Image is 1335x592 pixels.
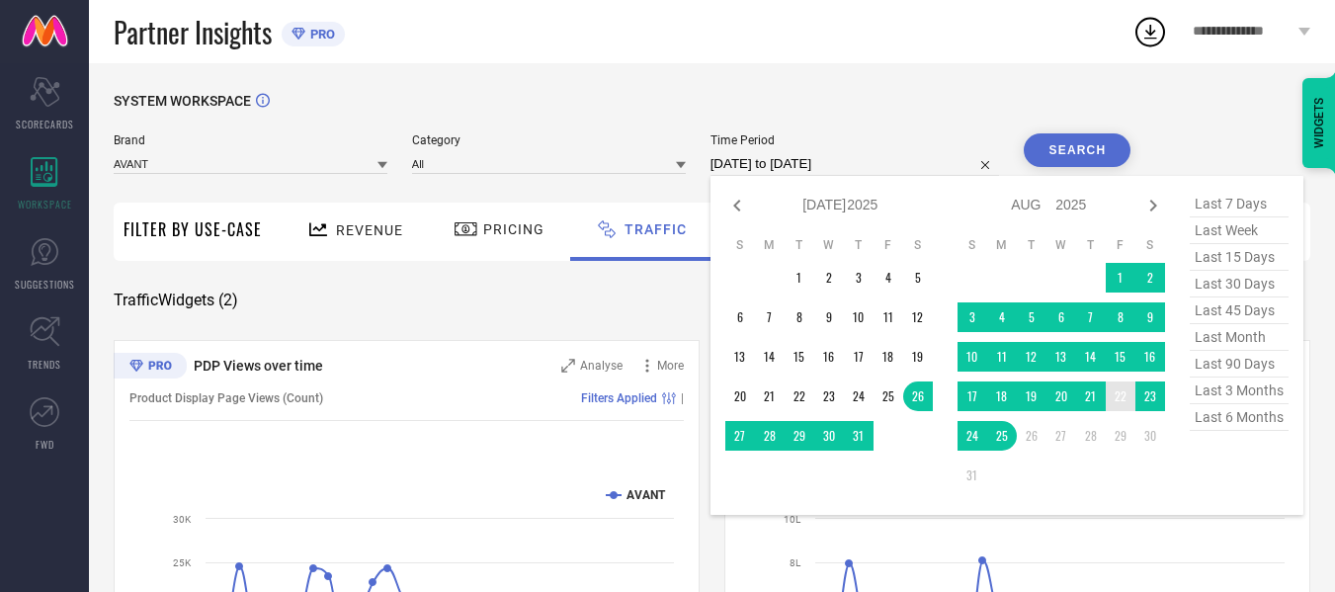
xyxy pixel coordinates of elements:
span: Brand [114,133,387,147]
text: 10L [784,514,801,525]
td: Tue Aug 19 2025 [1017,381,1046,411]
td: Wed Aug 20 2025 [1046,381,1076,411]
span: Category [412,133,686,147]
td: Sat Aug 30 2025 [1135,421,1165,451]
th: Monday [987,237,1017,253]
span: FWD [36,437,54,452]
div: Previous month [725,194,749,217]
td: Sun Aug 03 2025 [958,302,987,332]
td: Fri Jul 04 2025 [874,263,903,293]
span: Time Period [710,133,1000,147]
td: Fri Aug 22 2025 [1106,381,1135,411]
span: Pricing [483,221,544,237]
td: Mon Aug 25 2025 [987,421,1017,451]
td: Tue Aug 26 2025 [1017,421,1046,451]
span: Filters Applied [581,391,657,405]
span: Partner Insights [114,12,272,52]
td: Wed Jul 30 2025 [814,421,844,451]
td: Wed Jul 09 2025 [814,302,844,332]
td: Sat Jul 26 2025 [903,381,933,411]
td: Sun Jul 13 2025 [725,342,755,372]
td: Thu Jul 03 2025 [844,263,874,293]
td: Sat Jul 12 2025 [903,302,933,332]
td: Tue Jul 08 2025 [785,302,814,332]
td: Thu Jul 24 2025 [844,381,874,411]
td: Fri Jul 25 2025 [874,381,903,411]
span: SCORECARDS [16,117,74,131]
span: SYSTEM WORKSPACE [114,93,251,109]
span: PDP Views over time [194,358,323,374]
th: Sunday [725,237,755,253]
span: Traffic Widgets ( 2 ) [114,291,238,310]
td: Sun Jul 27 2025 [725,421,755,451]
text: AVANT [626,488,666,502]
td: Sat Aug 16 2025 [1135,342,1165,372]
text: 8L [790,557,801,568]
td: Tue Jul 01 2025 [785,263,814,293]
td: Thu Aug 28 2025 [1076,421,1106,451]
span: | [681,391,684,405]
span: last week [1190,217,1289,244]
td: Tue Jul 15 2025 [785,342,814,372]
span: PRO [305,27,335,42]
td: Wed Jul 16 2025 [814,342,844,372]
td: Wed Aug 27 2025 [1046,421,1076,451]
span: WORKSPACE [18,197,72,211]
td: Thu Aug 07 2025 [1076,302,1106,332]
th: Wednesday [1046,237,1076,253]
input: Select time period [710,152,1000,176]
td: Mon Jul 07 2025 [755,302,785,332]
td: Thu Jul 17 2025 [844,342,874,372]
span: last 7 days [1190,191,1289,217]
td: Fri Jul 18 2025 [874,342,903,372]
span: More [657,359,684,373]
th: Friday [1106,237,1135,253]
span: last month [1190,324,1289,351]
span: Product Display Page Views (Count) [129,391,323,405]
span: last 90 days [1190,351,1289,378]
text: 25K [173,557,192,568]
span: last 45 days [1190,297,1289,324]
span: last 30 days [1190,271,1289,297]
td: Tue Jul 29 2025 [785,421,814,451]
td: Fri Aug 01 2025 [1106,263,1135,293]
td: Tue Aug 05 2025 [1017,302,1046,332]
button: Search [1024,133,1130,167]
td: Fri Aug 08 2025 [1106,302,1135,332]
span: TRENDS [28,357,61,372]
th: Friday [874,237,903,253]
th: Sunday [958,237,987,253]
span: Revenue [336,222,403,238]
td: Mon Jul 21 2025 [755,381,785,411]
span: Analyse [580,359,623,373]
td: Fri Aug 29 2025 [1106,421,1135,451]
svg: Zoom [561,359,575,373]
td: Wed Aug 13 2025 [1046,342,1076,372]
span: last 6 months [1190,404,1289,431]
td: Tue Aug 12 2025 [1017,342,1046,372]
td: Sun Jul 06 2025 [725,302,755,332]
th: Saturday [903,237,933,253]
td: Mon Aug 18 2025 [987,381,1017,411]
td: Fri Aug 15 2025 [1106,342,1135,372]
text: 30K [173,514,192,525]
span: Traffic [625,221,687,237]
td: Thu Jul 10 2025 [844,302,874,332]
td: Thu Aug 14 2025 [1076,342,1106,372]
td: Sun Aug 31 2025 [958,461,987,490]
td: Sat Aug 23 2025 [1135,381,1165,411]
td: Sat Aug 02 2025 [1135,263,1165,293]
td: Wed Aug 06 2025 [1046,302,1076,332]
td: Sat Jul 19 2025 [903,342,933,372]
td: Wed Jul 02 2025 [814,263,844,293]
td: Sat Jul 05 2025 [903,263,933,293]
div: Open download list [1132,14,1168,49]
td: Mon Jul 14 2025 [755,342,785,372]
td: Mon Aug 11 2025 [987,342,1017,372]
td: Fri Jul 11 2025 [874,302,903,332]
div: Premium [114,353,187,382]
td: Mon Aug 04 2025 [987,302,1017,332]
th: Tuesday [1017,237,1046,253]
td: Sun Aug 24 2025 [958,421,987,451]
span: last 3 months [1190,378,1289,404]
